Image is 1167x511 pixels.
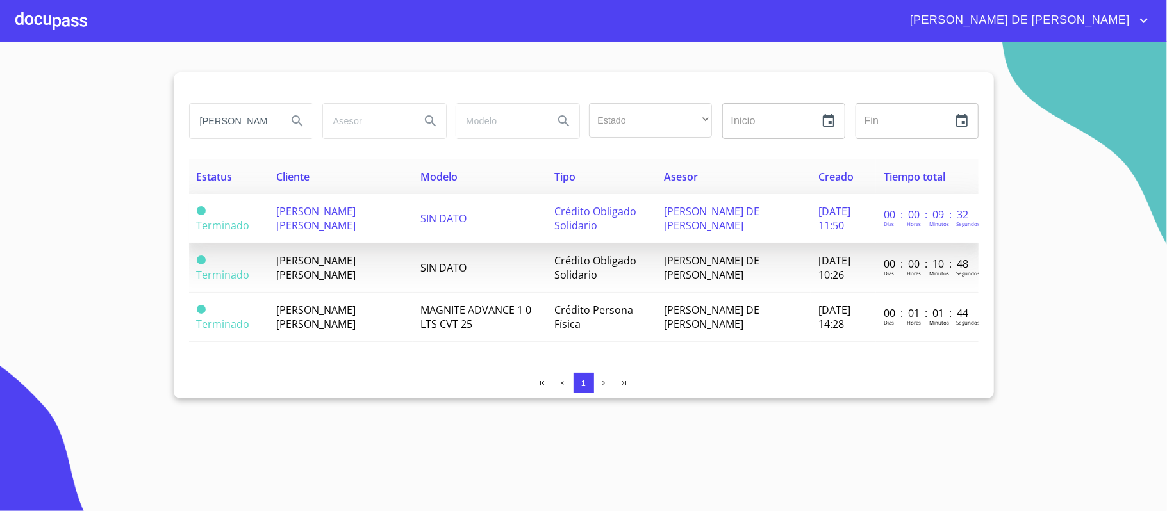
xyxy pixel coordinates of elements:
[664,170,698,184] span: Asesor
[554,170,575,184] span: Tipo
[456,104,543,138] input: search
[589,103,712,138] div: ​
[197,268,250,282] span: Terminado
[190,104,277,138] input: search
[884,220,894,227] p: Dias
[197,255,206,264] span: Terminado
[554,303,633,331] span: Crédito Persona Física
[197,170,233,184] span: Estatus
[197,218,250,232] span: Terminado
[900,10,1152,31] button: account of current user
[276,303,356,331] span: [PERSON_NAME] [PERSON_NAME]
[929,220,949,227] p: Minutos
[276,254,356,282] span: [PERSON_NAME] [PERSON_NAME]
[574,373,594,393] button: 1
[581,378,586,388] span: 1
[818,303,850,331] span: [DATE] 14:28
[664,204,759,232] span: [PERSON_NAME] DE [PERSON_NAME]
[197,206,206,215] span: Terminado
[323,104,410,138] input: search
[929,319,949,326] p: Minutos
[554,204,636,232] span: Crédito Obligado Solidario
[282,106,313,136] button: Search
[818,170,854,184] span: Creado
[956,319,980,326] p: Segundos
[818,254,850,282] span: [DATE] 10:26
[884,270,894,277] p: Dias
[884,170,945,184] span: Tiempo total
[664,254,759,282] span: [PERSON_NAME] DE [PERSON_NAME]
[884,319,894,326] p: Dias
[907,319,921,326] p: Horas
[420,303,531,331] span: MAGNITE ADVANCE 1 0 LTS CVT 25
[956,220,980,227] p: Segundos
[276,170,310,184] span: Cliente
[884,207,970,222] p: 00 : 00 : 09 : 32
[549,106,579,136] button: Search
[276,204,356,232] span: [PERSON_NAME] [PERSON_NAME]
[818,204,850,232] span: [DATE] 11:50
[420,211,467,225] span: SIN DATO
[884,257,970,271] p: 00 : 00 : 10 : 48
[907,220,921,227] p: Horas
[900,10,1136,31] span: [PERSON_NAME] DE [PERSON_NAME]
[664,303,759,331] span: [PERSON_NAME] DE [PERSON_NAME]
[884,306,970,320] p: 00 : 01 : 01 : 44
[197,317,250,331] span: Terminado
[197,305,206,314] span: Terminado
[554,254,636,282] span: Crédito Obligado Solidario
[956,270,980,277] p: Segundos
[415,106,446,136] button: Search
[907,270,921,277] p: Horas
[420,261,467,275] span: SIN DATO
[929,270,949,277] p: Minutos
[420,170,458,184] span: Modelo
